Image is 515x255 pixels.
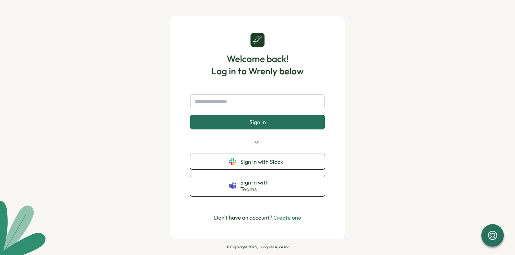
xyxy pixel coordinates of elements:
[190,154,325,169] button: Sign in with Slack
[226,245,289,249] p: © Copyright 2025, Incognito Apps Inc
[190,138,325,146] p: -or-
[190,175,325,196] button: Sign in with Teams
[190,115,325,129] button: Sign in
[214,213,301,222] p: Don't have an account?
[211,53,304,77] h1: Welcome back! Log in to Wrenly below
[240,159,286,165] span: Sign in with Slack
[273,214,301,221] a: Create one
[240,179,286,192] span: Sign in with Teams
[249,119,266,125] span: Sign in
